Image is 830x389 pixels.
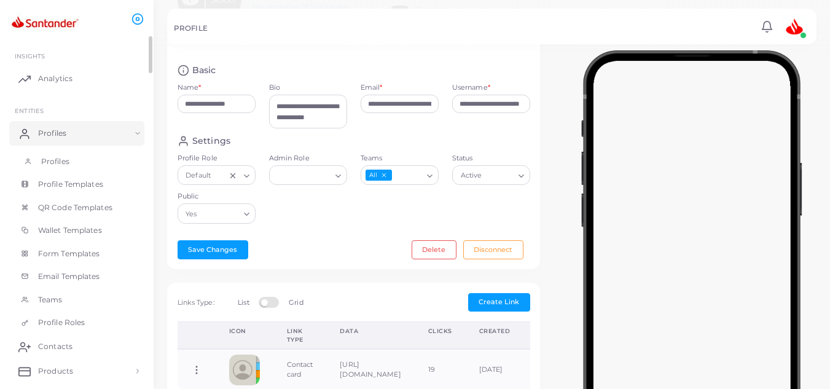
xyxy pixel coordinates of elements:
[184,170,213,183] span: Default
[238,298,249,308] label: List
[361,154,439,163] label: Teams
[9,66,144,91] a: Analytics
[428,327,452,336] div: Clicks
[38,317,85,328] span: Profile Roles
[9,196,144,219] a: QR Code Templates
[380,171,388,179] button: Deselect All
[38,179,103,190] span: Profile Templates
[38,294,63,305] span: Teams
[463,240,523,259] button: Disconnect
[192,65,216,76] h4: Basic
[9,219,144,242] a: Wallet Templates
[15,52,45,60] span: INSIGHTS
[200,207,238,221] input: Search for option
[361,83,383,93] label: Email
[468,293,530,312] button: Create Link
[485,169,514,183] input: Search for option
[229,327,260,336] div: Icon
[192,135,230,147] h4: Settings
[9,242,144,265] a: Form Templates
[178,165,256,185] div: Search for option
[289,298,303,308] label: Grid
[9,121,144,146] a: Profiles
[38,73,72,84] span: Analytics
[340,327,401,336] div: Data
[269,83,347,93] label: Bio
[9,288,144,312] a: Teams
[452,154,530,163] label: Status
[9,359,144,383] a: Products
[178,203,256,223] div: Search for option
[214,169,225,183] input: Search for option
[38,128,66,139] span: Profiles
[782,14,807,39] img: avatar
[287,327,313,344] div: Link Type
[9,265,144,288] a: Email Templates
[38,366,73,377] span: Products
[38,248,100,259] span: Form Templates
[15,107,44,114] span: ENTITIES
[479,297,519,306] span: Create Link
[38,202,112,213] span: QR Code Templates
[269,154,347,163] label: Admin Role
[229,170,237,180] button: Clear Selected
[452,165,530,185] div: Search for option
[412,240,456,259] button: Delete
[9,311,144,334] a: Profile Roles
[459,170,484,183] span: Active
[229,355,260,385] img: contactcard.png
[452,83,490,93] label: Username
[178,298,214,307] span: Links Type:
[778,14,810,39] a: avatar
[38,225,102,236] span: Wallet Templates
[178,192,256,202] label: Public
[275,169,331,183] input: Search for option
[479,327,511,336] div: Created
[174,24,208,33] h5: PROFILE
[38,271,100,282] span: Email Templates
[9,334,144,359] a: Contacts
[178,322,216,350] th: Action
[178,83,202,93] label: Name
[11,12,79,34] img: logo
[178,154,256,163] label: Profile Role
[393,169,422,183] input: Search for option
[269,165,347,185] div: Search for option
[361,165,439,185] div: Search for option
[184,208,199,221] span: Yes
[9,173,144,196] a: Profile Templates
[9,150,144,173] a: Profiles
[366,170,392,181] span: All
[178,240,248,259] button: Save Changes
[38,341,72,352] span: Contacts
[41,156,69,167] span: Profiles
